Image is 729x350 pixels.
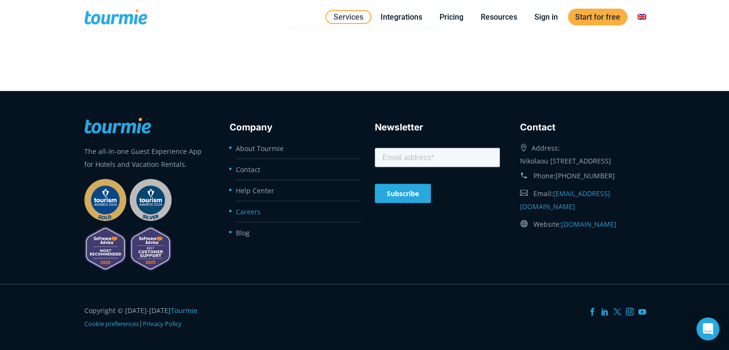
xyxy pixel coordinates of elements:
[561,220,616,229] a: [DOMAIN_NAME]
[375,146,500,210] iframe: Form 0
[84,304,209,330] div: Copyright © [DATE]-[DATE] |
[373,11,429,23] a: Integrations
[520,185,645,215] div: Email:
[84,319,139,328] a: Cookie preferences
[520,189,610,211] a: [EMAIL_ADDRESS][DOMAIN_NAME]
[626,308,634,315] a: Instagram
[325,10,371,24] a: Services
[143,319,182,328] a: Privacy Policy
[375,120,500,135] h3: Newsletter
[520,215,645,233] div: Website:
[568,9,627,25] a: Start for free
[230,120,355,135] h3: Company
[474,11,524,23] a: Resources
[171,306,197,315] a: Tourmie
[589,308,596,315] a: Facebook
[638,308,646,315] a: YouTube
[555,171,615,180] a: [PHONE_NUMBER]
[613,308,621,315] a: Twitter
[520,120,645,135] h3: Contact
[236,144,284,153] a: About Tourmie
[236,228,250,237] a: Blog
[527,11,565,23] a: Sign in
[432,11,471,23] a: Pricing
[520,139,645,167] div: Address: Nikolaou [STREET_ADDRESS]
[236,186,274,195] a: Help Center
[601,308,609,315] a: LinkedIn
[696,317,719,340] div: Open Intercom Messenger
[84,145,209,171] p: The all-in-one Guest Experience App for Hotels and Vacation Rentals.
[236,165,260,174] a: Contact
[236,207,261,216] a: Careers
[520,167,645,185] div: Phone:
